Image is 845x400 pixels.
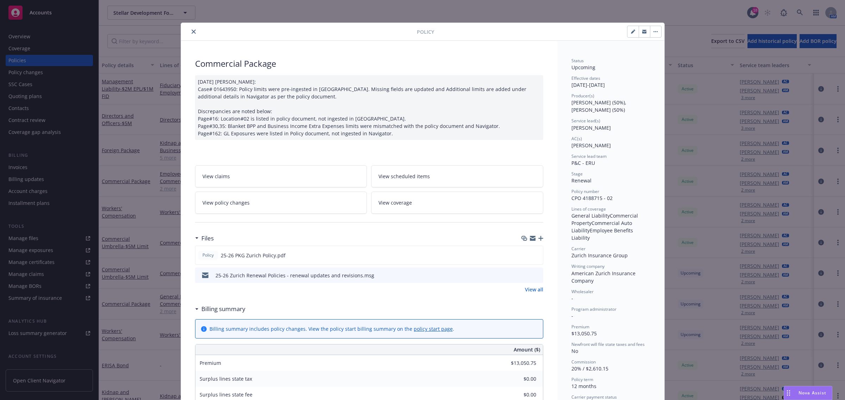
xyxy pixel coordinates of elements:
span: Stage [571,171,583,177]
span: 12 months [571,383,596,389]
span: No [571,348,578,354]
span: Producer(s) [571,93,594,99]
span: Newfront will file state taxes and fees [571,341,645,347]
div: Billing summary includes policy changes. View the policy start billing summary on the . [209,325,454,333]
span: Zurich Insurance Group [571,252,628,259]
span: View scheduled items [378,173,430,180]
span: - [571,295,573,302]
button: preview file [534,272,540,279]
span: Surplus lines state fee [200,391,252,398]
input: 0.00 [495,358,540,368]
a: View claims [195,165,367,187]
span: Status [571,58,584,64]
span: Premium [200,360,221,366]
span: View coverage [378,199,412,206]
span: Service lead team [571,153,607,159]
span: Lines of coverage [571,206,606,212]
span: Effective dates [571,75,600,81]
a: policy start page [414,325,453,332]
div: [DATE] [PERSON_NAME]: Case# 01643950: Policy limits were pre-ingested in [GEOGRAPHIC_DATA]. Missi... [195,75,543,140]
h3: Billing summary [201,304,245,314]
span: AC(s) [571,136,582,142]
div: [DATE] - [DATE] [571,75,650,89]
span: Writing company [571,263,605,269]
h3: Files [201,234,214,243]
span: American Zurich Insurance Company [571,270,637,284]
span: P&C - ERU [571,160,595,166]
span: Commission [571,359,596,365]
div: Drag to move [784,386,793,400]
span: Wholesaler [571,289,594,295]
span: Service lead(s) [571,118,600,124]
span: View claims [202,173,230,180]
span: Policy [417,28,434,36]
span: Policy term [571,376,593,382]
span: Commercial Property [571,212,639,226]
a: View coverage [371,192,543,214]
span: General Liability [571,212,610,219]
span: Carrier [571,246,586,252]
button: Nova Assist [784,386,832,400]
span: Carrier payment status [571,394,617,400]
button: close [189,27,198,36]
span: Renewal [571,177,591,184]
span: CPO 4188715 - 02 [571,195,613,201]
span: 25-26 PKG Zurich Policy.pdf [221,252,286,259]
span: [PERSON_NAME] (50%), [PERSON_NAME] (50%) [571,99,628,113]
span: Program administrator [571,306,616,312]
span: Employee Benefits Liability [571,227,634,241]
div: Files [195,234,214,243]
button: download file [522,252,528,259]
span: Commercial Auto Liability [571,220,633,234]
span: Nova Assist [799,390,826,396]
div: Commercial Package [195,58,543,70]
span: [PERSON_NAME] [571,124,611,131]
input: 0.00 [495,389,540,400]
span: Policy number [571,188,599,194]
div: Billing summary [195,304,245,314]
div: 25-26 Zurich Renewal Policies - renewal updates and revisions.msg [215,272,374,279]
span: 20% / $2,610.15 [571,365,608,372]
span: Premium [571,324,589,330]
span: Surplus lines state tax [200,375,252,382]
span: Upcoming [571,64,595,71]
span: Policy [201,252,215,258]
span: View policy changes [202,199,250,206]
span: $13,050.75 [571,330,597,337]
button: preview file [534,252,540,259]
button: download file [523,272,528,279]
span: - [571,312,573,319]
a: View scheduled items [371,165,543,187]
a: View all [525,286,543,293]
span: Amount ($) [514,346,540,353]
input: 0.00 [495,374,540,384]
span: [PERSON_NAME] [571,142,611,149]
a: View policy changes [195,192,367,214]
